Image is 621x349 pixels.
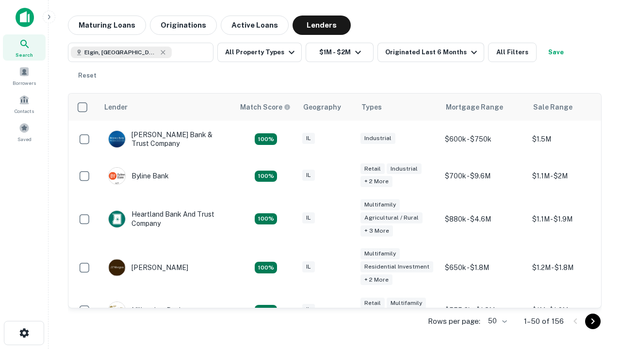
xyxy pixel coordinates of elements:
a: Borrowers [3,63,46,89]
div: IL [302,304,315,315]
div: Matching Properties: 16, hasApolloMatch: undefined [255,305,277,317]
span: Contacts [15,107,34,115]
a: Search [3,34,46,61]
button: Go to next page [585,314,601,329]
div: Industrial [360,133,395,144]
p: 1–50 of 156 [524,316,564,327]
div: Agricultural / Rural [360,212,423,223]
th: Types [356,94,440,121]
span: Search [16,51,33,59]
div: Byline Bank [108,167,169,185]
th: Capitalize uses an advanced AI algorithm to match your search with the best lender. The match sco... [234,94,297,121]
div: Matching Properties: 16, hasApolloMatch: undefined [255,171,277,182]
div: Multifamily [360,199,400,210]
div: Geography [303,101,341,113]
img: picture [109,211,125,227]
div: Heartland Bank And Trust Company [108,210,225,227]
div: Types [361,101,382,113]
span: Elgin, [GEOGRAPHIC_DATA], [GEOGRAPHIC_DATA] [84,48,157,57]
div: + 2 more [360,274,392,286]
button: Lenders [293,16,351,35]
div: Mortgage Range [446,101,503,113]
th: Lender [98,94,234,121]
div: IL [302,170,315,181]
div: IL [302,261,315,272]
div: Industrial [387,163,422,174]
td: $1.5M [527,121,615,158]
td: $600k - $750k [440,121,527,158]
div: Sale Range [533,101,572,113]
div: Residential Investment [360,261,433,272]
td: $1.1M - $2M [527,158,615,194]
button: All Property Types [217,43,302,62]
a: Contacts [3,91,46,117]
iframe: Chat Widget [572,271,621,318]
td: $1M - $1.6M [527,292,615,329]
div: Capitalize uses an advanced AI algorithm to match your search with the best lender. The match sco... [240,102,291,112]
td: $1.1M - $1.9M [527,194,615,243]
div: [PERSON_NAME] [108,259,188,276]
button: Originations [150,16,217,35]
button: Active Loans [221,16,289,35]
th: Geography [297,94,356,121]
div: Lender [104,101,128,113]
span: Saved [17,135,32,143]
td: $880k - $4.6M [440,194,527,243]
div: Multifamily [360,248,400,259]
div: Retail [360,163,385,174]
img: picture [109,131,125,147]
div: Retail [360,298,385,309]
div: Matching Properties: 24, hasApolloMatch: undefined [255,262,277,273]
button: Maturing Loans [68,16,146,35]
div: Originated Last 6 Months [385,47,480,58]
img: picture [109,302,125,318]
img: capitalize-icon.png [16,8,34,27]
img: picture [109,259,125,276]
div: Matching Properties: 19, hasApolloMatch: undefined [255,213,277,225]
div: Millennium Bank [108,301,183,319]
td: $555.3k - $1.8M [440,292,527,329]
button: Originated Last 6 Months [377,43,484,62]
td: $1.2M - $1.8M [527,243,615,292]
div: IL [302,133,315,144]
button: All Filters [488,43,537,62]
td: $650k - $1.8M [440,243,527,292]
h6: Match Score [240,102,289,112]
button: Save your search to get updates of matches that match your search criteria. [540,43,572,62]
div: + 3 more [360,225,393,237]
a: Saved [3,119,46,145]
th: Mortgage Range [440,94,527,121]
div: Matching Properties: 28, hasApolloMatch: undefined [255,133,277,145]
img: picture [109,168,125,184]
th: Sale Range [527,94,615,121]
div: Multifamily [387,298,426,309]
p: Rows per page: [428,316,480,327]
td: $700k - $9.6M [440,158,527,194]
span: Borrowers [13,79,36,87]
div: IL [302,212,315,223]
div: [PERSON_NAME] Bank & Trust Company [108,130,225,148]
button: $1M - $2M [306,43,374,62]
div: + 2 more [360,176,392,187]
div: 50 [484,314,508,328]
button: Reset [72,66,103,85]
